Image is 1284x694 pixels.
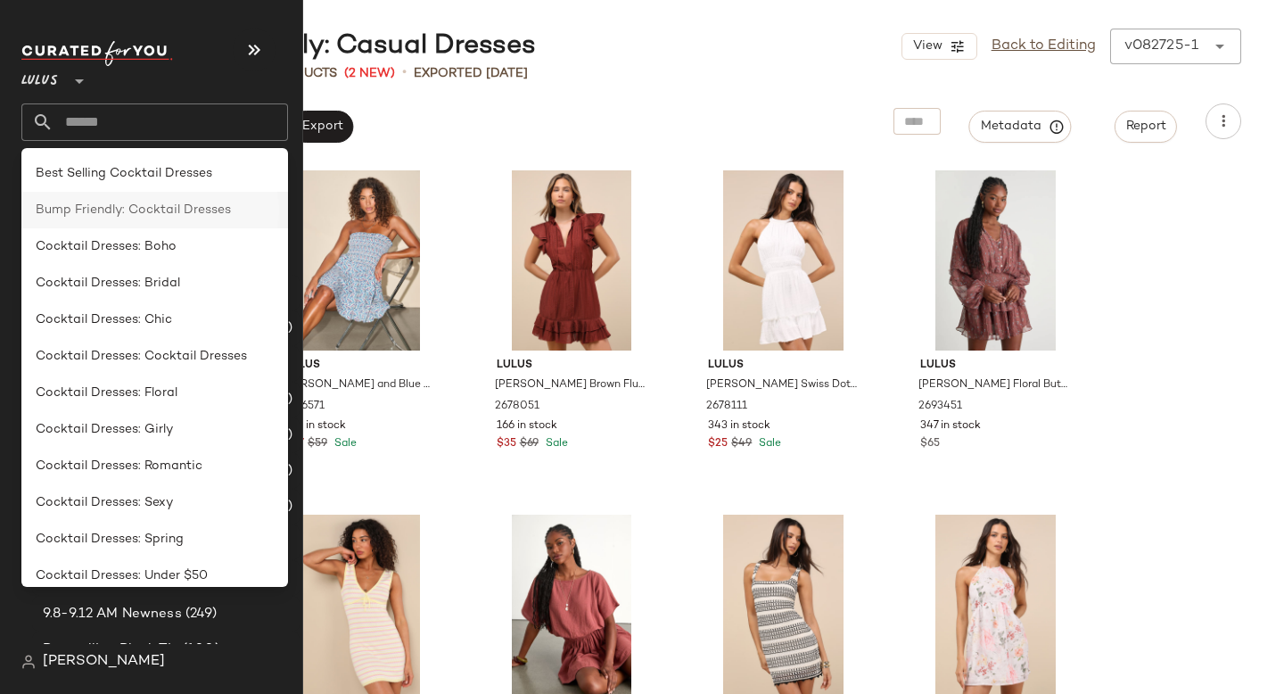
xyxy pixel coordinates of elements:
[21,655,36,669] img: svg%3e
[57,176,128,196] span: Dashboard
[252,461,292,482] span: (100)
[992,36,1096,57] a: Back to Editing
[706,377,857,393] span: [PERSON_NAME] Swiss Dot Ruffled Halter Mini Dress
[251,354,279,375] span: (25)
[497,358,647,374] span: Lulus
[61,247,177,268] span: Global Clipboards
[21,61,58,93] span: Lulus
[43,461,252,482] span: 8.25-8.31 Homecoming Best-Sellers
[497,436,516,452] span: $35
[300,120,342,134] span: Export
[414,64,528,83] p: Exported [DATE]
[520,436,539,452] span: $69
[331,438,357,450] span: Sale
[920,358,1071,374] span: Lulus
[177,247,207,268] span: (38)
[179,640,219,660] span: (100)
[290,111,353,143] button: Export
[252,318,292,339] span: (100)
[708,358,859,374] span: Lulus
[43,390,252,410] span: 8.15 Top 100 Homecoming Dresses
[497,418,557,434] span: 166 in stock
[174,568,210,589] span: (337)
[920,418,981,434] span: 347 in stock
[43,568,174,589] span: 9.2-9.5 AM Newness
[906,170,1085,351] img: 2693451_01_hero_2025-08-01.jpg
[114,29,536,64] div: Bump Friendly: Casual Dresses
[1115,111,1177,143] button: Report
[708,418,770,434] span: 343 in stock
[283,377,433,393] span: [PERSON_NAME] and Blue Geometric Print Smocked Mini Dress
[694,170,873,351] img: 2678111_02_front.jpg
[708,436,728,452] span: $25
[43,283,124,303] span: 1 ARIN TEST
[980,119,1061,135] span: Metadata
[482,170,662,351] img: 2678051_02_front.jpg
[755,438,781,450] span: Sale
[43,604,182,624] span: 9.8-9.12 AM Newness
[29,177,46,194] img: svg%3e
[124,283,152,303] span: (24)
[969,111,1072,143] button: Metadata
[911,39,942,54] span: View
[252,425,292,446] span: (100)
[284,358,435,374] span: Lulus
[706,399,747,415] span: 2678111
[920,436,940,452] span: $65
[182,604,218,624] span: (249)
[284,418,346,434] span: 352 in stock
[43,497,263,517] span: 9.1-9.7 Top 100 Homecoming Dresses
[731,436,752,452] span: $49
[1125,120,1166,134] span: Report
[43,425,252,446] span: 8.18-8.24 Top 100 Homecoming Dresses
[203,533,244,553] span: (400)
[495,399,539,415] span: 2678051
[43,651,165,673] span: [PERSON_NAME]
[263,497,292,517] span: (99)
[918,377,1069,393] span: [PERSON_NAME] Floral Button-Front Long Sleeve Mini Dress
[43,533,203,553] span: 9.1-9.7 Top 400 Products
[283,399,325,415] span: 2696571
[344,64,395,83] span: (2 New)
[21,41,173,66] img: cfy_white_logo.C9jOOHJF.svg
[43,354,251,375] span: 8.12 Top 25 Homecoming Styles
[308,436,327,452] span: $59
[402,62,407,84] span: •
[918,399,962,415] span: 2693451
[1124,36,1198,57] div: v082725-1
[43,640,179,660] span: Bestselling Black Tie
[901,33,976,60] button: View
[252,390,292,410] span: (100)
[495,377,646,393] span: [PERSON_NAME] Brown Flutter Sleeve Tiered Mini Dress
[61,211,140,232] span: All Products
[542,438,568,450] span: Sale
[43,318,252,339] span: 8.11-8.17 Top Homecoming Product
